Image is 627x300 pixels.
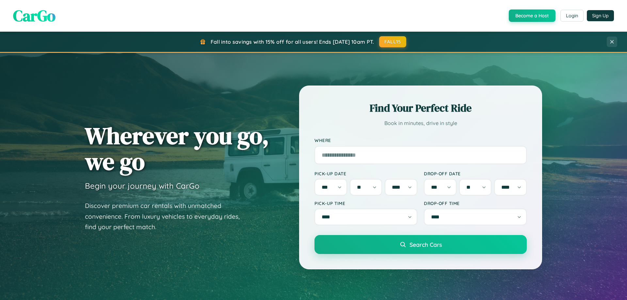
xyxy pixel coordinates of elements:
span: Search Cars [410,241,442,248]
button: Become a Host [509,9,555,22]
button: Search Cars [314,235,527,254]
label: Pick-up Time [314,200,417,206]
button: Sign Up [587,10,614,21]
h2: Find Your Perfect Ride [314,101,527,115]
h3: Begin your journey with CarGo [85,181,200,191]
p: Discover premium car rentals with unmatched convenience. From luxury vehicles to everyday rides, ... [85,200,248,232]
label: Drop-off Time [424,200,527,206]
label: Drop-off Date [424,171,527,176]
button: Login [560,10,584,22]
button: FALL15 [379,36,407,47]
label: Pick-up Date [314,171,417,176]
span: Fall into savings with 15% off for all users! Ends [DATE] 10am PT. [211,39,374,45]
p: Book in minutes, drive in style [314,118,527,128]
label: Where [314,138,527,143]
span: CarGo [13,5,56,26]
h1: Wherever you go, we go [85,123,269,174]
